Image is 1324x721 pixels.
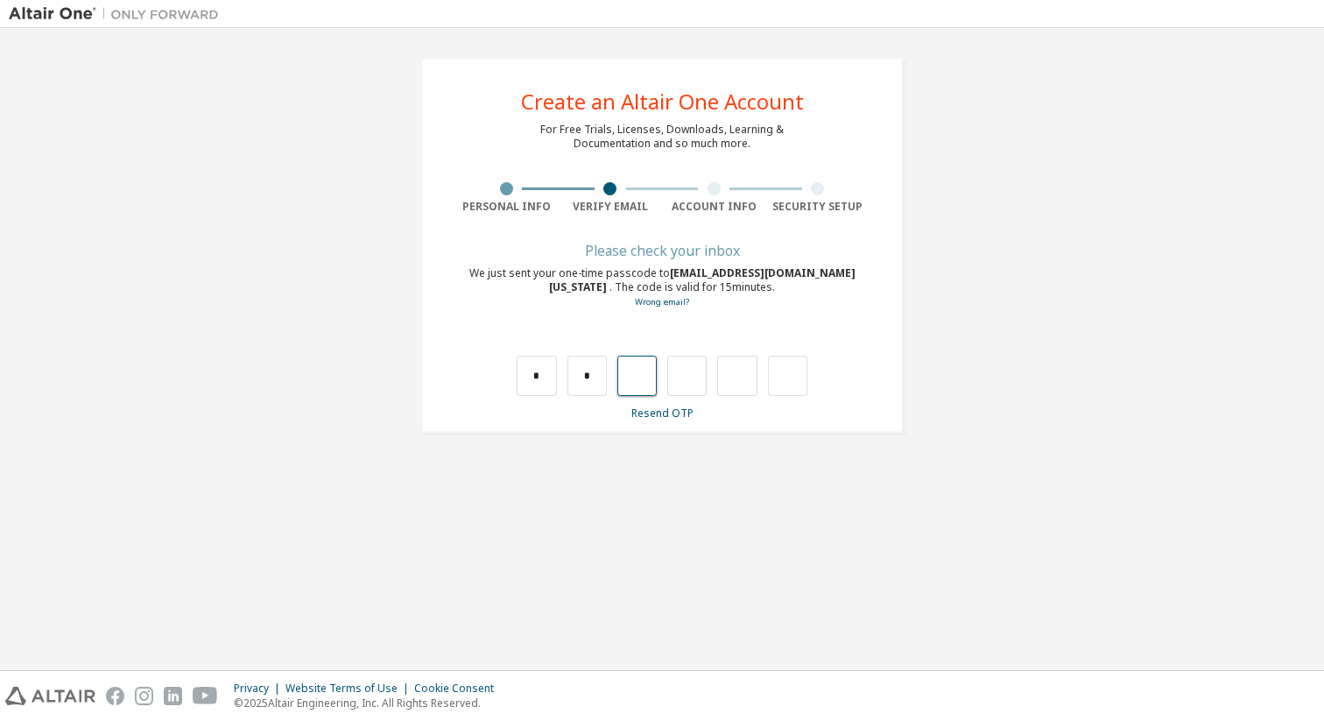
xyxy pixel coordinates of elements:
[414,682,504,696] div: Cookie Consent
[9,5,228,23] img: Altair One
[631,406,694,421] a: Resend OTP
[454,266,870,309] div: We just sent your one-time passcode to . The code is valid for 15 minutes.
[662,200,766,214] div: Account Info
[135,687,153,705] img: instagram.svg
[5,687,95,705] img: altair_logo.svg
[766,200,870,214] div: Security Setup
[164,687,182,705] img: linkedin.svg
[454,245,870,256] div: Please check your inbox
[540,123,784,151] div: For Free Trials, Licenses, Downloads, Learning & Documentation and so much more.
[106,687,124,705] img: facebook.svg
[234,696,504,710] p: © 2025 Altair Engineering, Inc. All Rights Reserved.
[454,200,559,214] div: Personal Info
[285,682,414,696] div: Website Terms of Use
[559,200,663,214] div: Verify Email
[521,91,804,112] div: Create an Altair One Account
[234,682,285,696] div: Privacy
[549,265,856,294] span: [EMAIL_ADDRESS][DOMAIN_NAME][US_STATE]
[193,687,218,705] img: youtube.svg
[635,296,689,307] a: Go back to the registration form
